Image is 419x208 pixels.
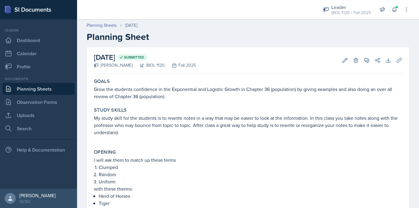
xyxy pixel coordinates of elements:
a: Search [2,122,75,134]
span: Submitted [124,55,144,60]
div: BIOL 1120 [132,62,165,68]
a: Planning Sheets [87,22,117,29]
p: Random [99,171,402,178]
p: Grow the students confidence in the Exponential and Logistic Growth in Chapter 36 (population) by... [94,86,402,100]
div: Documents [2,76,75,82]
p: Herd of Horses [99,192,402,200]
a: Calendar [2,47,75,59]
p: I will ask them to match up these terms [94,156,402,164]
div: GCSU [19,198,56,204]
div: Leader [331,4,371,11]
div: [PERSON_NAME] [19,192,56,198]
p: Uniform [99,178,402,185]
a: Planning Sheets [2,83,75,95]
div: [DATE] [125,22,137,29]
div: BIOL 1120 / Fall 2025 [331,10,371,16]
p: Tiger [99,200,402,207]
div: [PERSON_NAME] [94,62,132,68]
div: Fall 2025 [165,62,196,68]
label: Study Skills [94,107,127,113]
div: Leader [2,28,75,33]
a: Dashboard [2,34,75,46]
a: Profile [2,61,75,73]
label: Goals [94,78,110,84]
p: Clumped [99,164,402,171]
label: Opening [94,149,116,155]
h2: Planning Sheet [87,32,409,42]
p: My study skill for the students is to rewrite notes in a way that may be easier to look at the in... [94,114,402,136]
div: Help & Documentation [2,144,75,156]
a: Observation Forms [2,96,75,108]
h2: [DATE] [94,52,196,63]
a: Uploads [2,109,75,121]
p: with these therms: [94,185,402,192]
